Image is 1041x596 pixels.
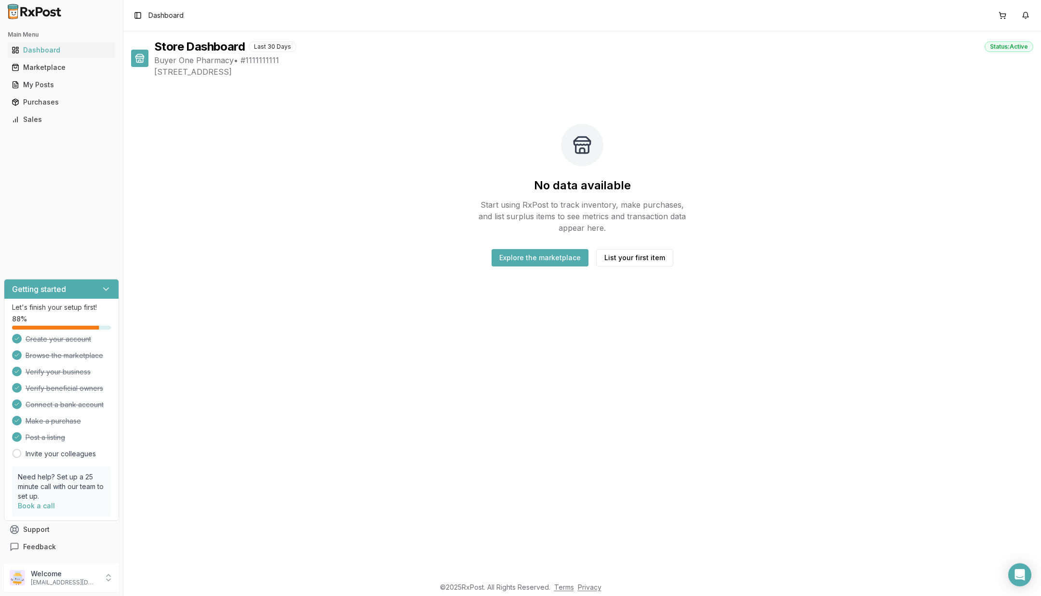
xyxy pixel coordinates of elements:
img: RxPost Logo [4,4,66,19]
span: Buyer One Pharmacy • # 1111111111 [154,54,1033,66]
a: Book a call [18,502,55,510]
p: Welcome [31,569,98,579]
button: Sales [4,112,119,127]
div: Marketplace [12,63,111,72]
a: Purchases [8,93,115,111]
a: Sales [8,111,115,128]
a: Dashboard [8,41,115,59]
button: Marketplace [4,60,119,75]
a: My Posts [8,76,115,93]
span: Dashboard [148,11,184,20]
button: List your first item [596,249,673,266]
a: Privacy [578,583,601,591]
h1: Store Dashboard [154,39,245,54]
button: Support [4,521,119,538]
button: Explore the marketplace [492,249,588,266]
div: My Posts [12,80,111,90]
button: Purchases [4,94,119,110]
button: My Posts [4,77,119,93]
span: [STREET_ADDRESS] [154,66,1033,78]
div: Sales [12,115,111,124]
button: Dashboard [4,42,119,58]
div: Last 30 Days [249,41,296,52]
a: Terms [554,583,574,591]
h2: No data available [534,178,631,193]
div: Open Intercom Messenger [1008,563,1031,586]
h3: Getting started [12,283,66,295]
a: Marketplace [8,59,115,76]
span: Create your account [26,334,91,344]
span: Verify your business [26,367,91,377]
h2: Main Menu [8,31,115,39]
a: Invite your colleagues [26,449,96,459]
div: Purchases [12,97,111,107]
span: Connect a bank account [26,400,104,410]
span: Post a listing [26,433,65,442]
span: Browse the marketplace [26,351,103,360]
span: Make a purchase [26,416,81,426]
div: Dashboard [12,45,111,55]
p: Start using RxPost to track inventory, make purchases, and list surplus items to see metrics and ... [474,199,690,234]
button: Feedback [4,538,119,556]
span: 88 % [12,314,27,324]
p: [EMAIL_ADDRESS][DOMAIN_NAME] [31,579,98,586]
div: Status: Active [985,41,1033,52]
p: Let's finish your setup first! [12,303,111,312]
span: Verify beneficial owners [26,384,103,393]
img: User avatar [10,570,25,585]
p: Need help? Set up a 25 minute call with our team to set up. [18,472,105,501]
nav: breadcrumb [148,11,184,20]
span: Feedback [23,542,56,552]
